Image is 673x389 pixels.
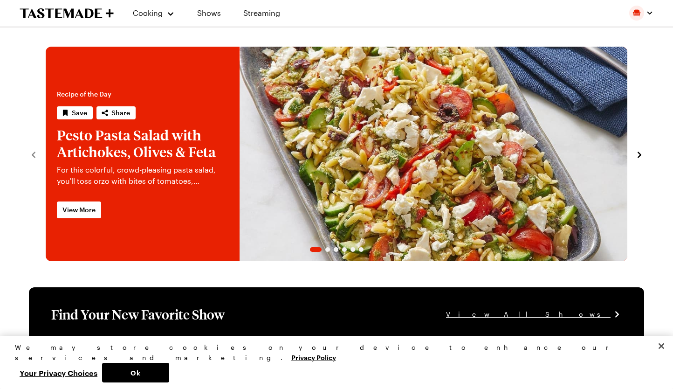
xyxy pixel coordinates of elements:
span: Go to slide 6 [359,247,364,252]
span: Save [72,108,87,118]
div: 1 / 6 [46,47,627,261]
span: Go to slide 2 [325,247,330,252]
div: We may store cookies on your device to enhance our services and marketing. [15,342,650,363]
button: Ok [102,363,169,382]
button: Close [651,336,672,356]
button: navigate to previous item [29,148,38,160]
span: View All Shows [446,309,611,320]
h1: Find Your New Favorite Show [51,306,225,323]
button: Save recipe [57,106,93,119]
button: Profile picture [629,6,653,21]
a: View All Shows [446,309,622,320]
span: Go to slide 5 [350,247,355,252]
span: View More [62,205,96,215]
button: Cooking [132,2,175,24]
span: Go to slide 3 [334,247,338,252]
a: To Tastemade Home Page [20,8,114,19]
a: View More [57,201,101,218]
div: Privacy [15,342,650,382]
a: More information about your privacy, opens in a new tab [291,353,336,361]
span: Go to slide 1 [310,247,322,252]
button: Share [96,106,136,119]
span: Cooking [133,8,163,17]
button: Your Privacy Choices [15,363,102,382]
span: Share [111,108,130,118]
img: Profile picture [629,6,644,21]
span: Go to slide 4 [342,247,347,252]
